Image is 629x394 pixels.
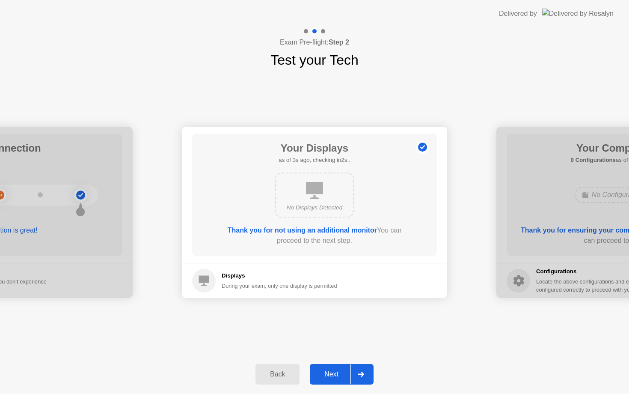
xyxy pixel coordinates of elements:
[270,50,359,70] h1: Test your Tech
[312,370,350,378] div: Next
[283,203,346,212] div: No Displays Detected
[329,39,349,46] b: Step 2
[222,272,337,280] h5: Displays
[542,9,614,18] img: Delivered by Rosalyn
[280,37,349,48] h4: Exam Pre-flight:
[279,140,350,156] h1: Your Displays
[310,364,374,385] button: Next
[217,225,412,246] div: You can proceed to the next step.
[279,156,350,164] h5: as of 3s ago, checking in2s..
[222,282,337,290] div: During your exam, only one display is permitted
[255,364,300,385] button: Back
[258,370,297,378] div: Back
[499,9,537,19] div: Delivered by
[228,227,377,234] b: Thank you for not using an additional monitor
